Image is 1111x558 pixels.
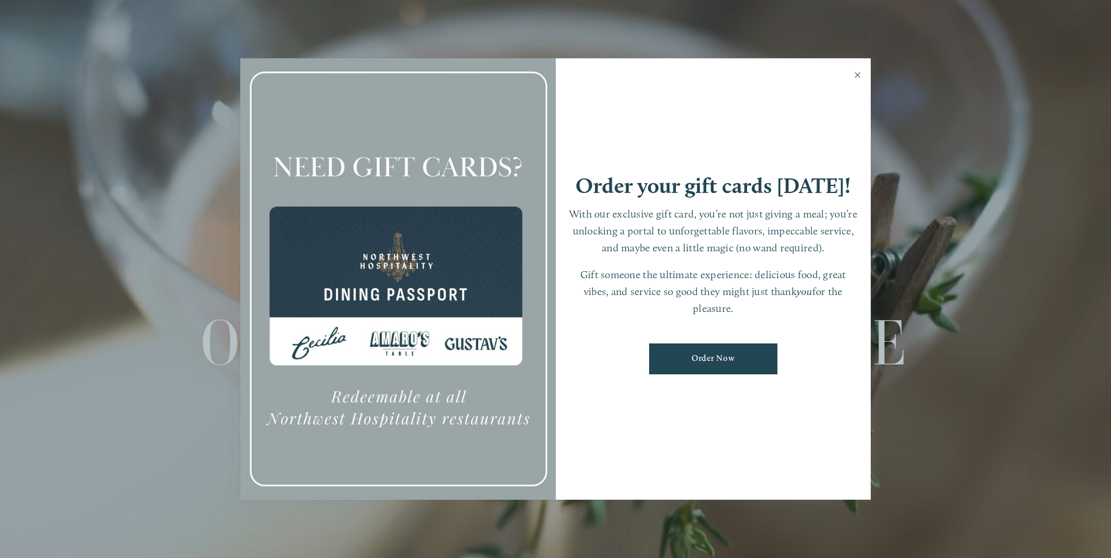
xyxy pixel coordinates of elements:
h1: Order your gift cards [DATE]! [576,175,851,196]
a: Close [846,60,869,93]
p: Gift someone the ultimate experience: delicious food, great vibes, and service so good they might... [567,266,860,317]
p: With our exclusive gift card, you’re not just giving a meal; you’re unlocking a portal to unforge... [567,206,860,256]
a: Order Now [649,343,777,374]
em: you [797,285,812,297]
